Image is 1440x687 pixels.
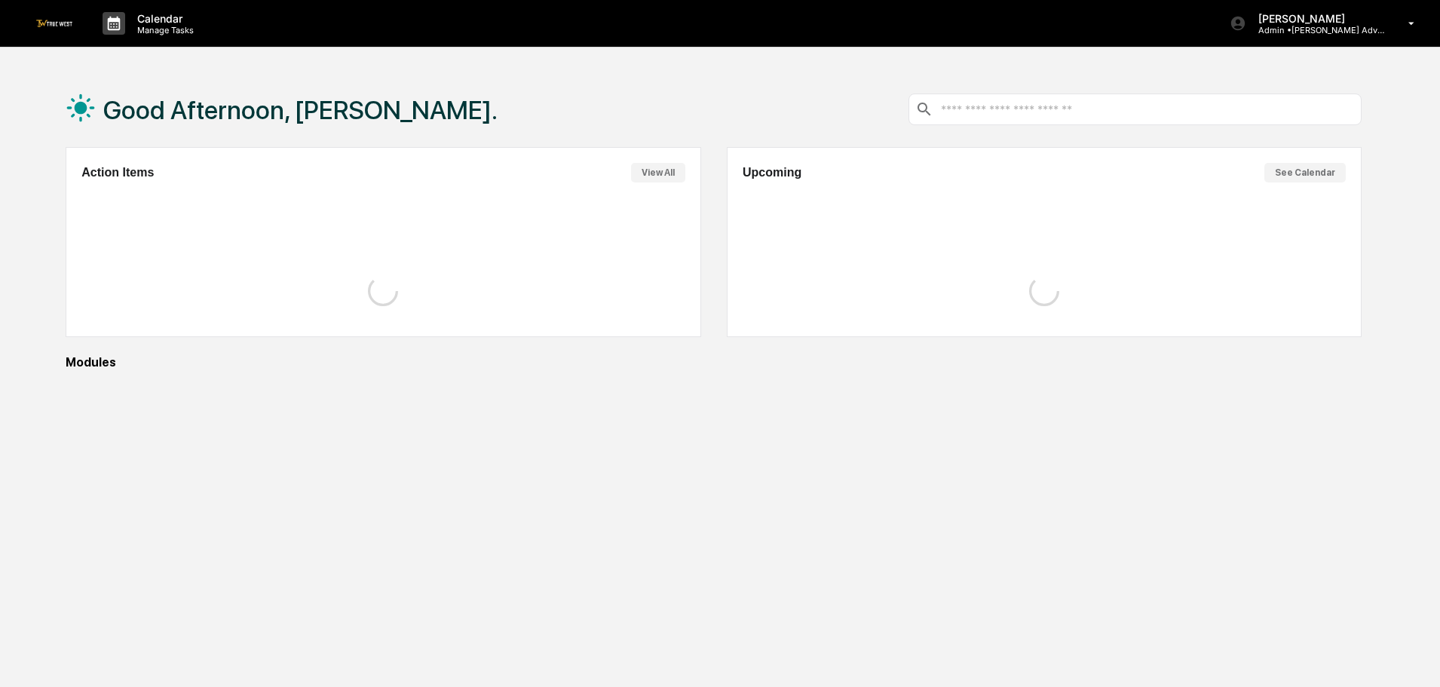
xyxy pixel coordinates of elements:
h2: Upcoming [743,166,801,179]
h2: Action Items [81,166,154,179]
p: [PERSON_NAME] [1246,12,1386,25]
h1: Good Afternoon, [PERSON_NAME]. [103,95,498,125]
p: Admin • [PERSON_NAME] Advisory Group [1246,25,1386,35]
img: logo [36,20,72,26]
div: Modules [66,355,1362,370]
p: Manage Tasks [125,25,201,35]
button: View All [631,163,685,182]
p: Calendar [125,12,201,25]
button: See Calendar [1264,163,1346,182]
